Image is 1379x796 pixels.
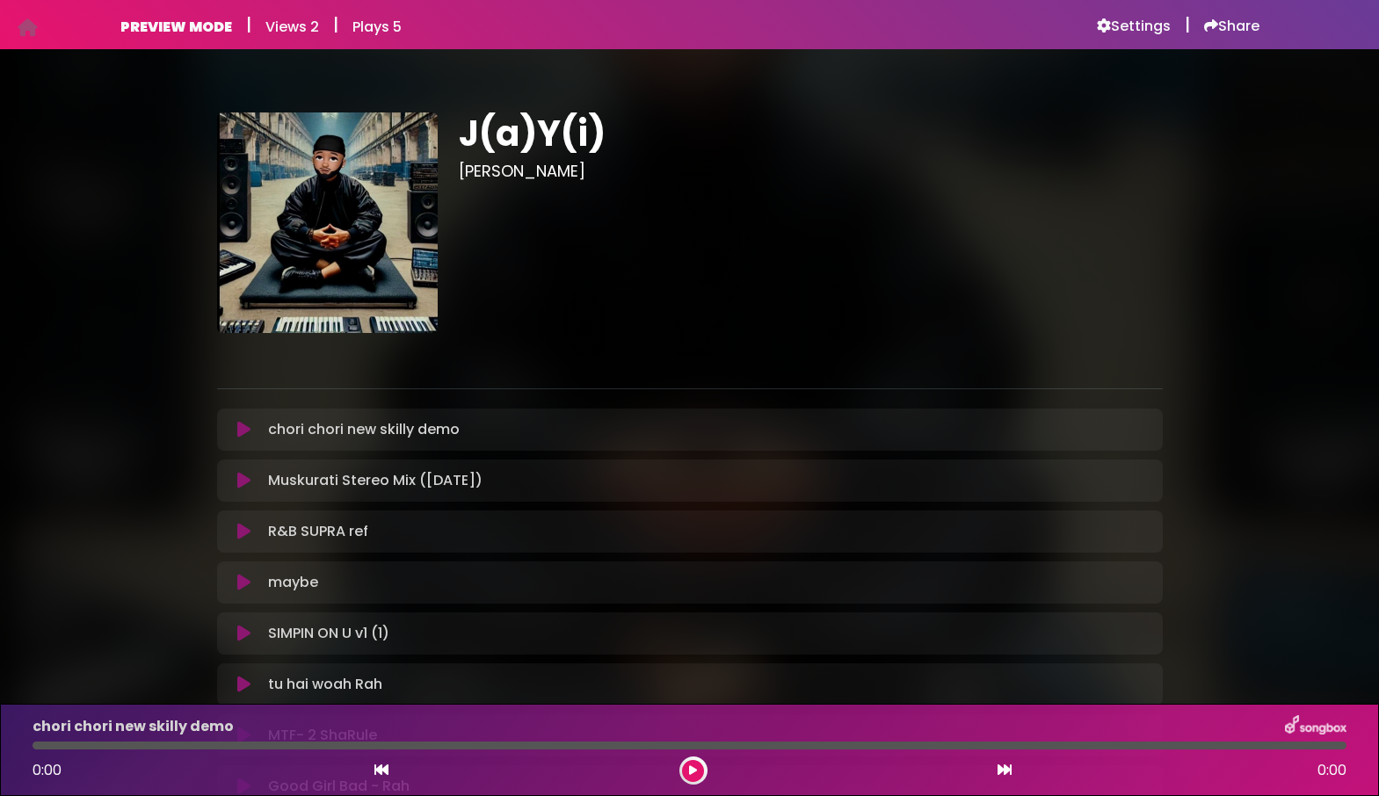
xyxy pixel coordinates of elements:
[1185,14,1190,35] h5: |
[268,623,389,644] p: SIMPIN ON U v1 (1)
[459,112,1163,155] h1: J(a)Y(i)
[33,716,234,737] p: chori chori new skilly demo
[268,674,382,695] p: tu hai woah Rah
[246,14,251,35] h5: |
[1317,760,1346,781] span: 0:00
[1285,715,1346,738] img: songbox-logo-white.png
[217,112,438,333] img: eH1wlhrjTzCZHtPldvEQ
[268,572,318,593] p: maybe
[120,18,232,35] h6: PREVIEW MODE
[352,18,402,35] h6: Plays 5
[268,470,483,491] p: Muskurati Stereo Mix ([DATE])
[333,14,338,35] h5: |
[459,162,1163,181] h3: [PERSON_NAME]
[265,18,319,35] h6: Views 2
[1204,18,1259,35] a: Share
[33,760,62,780] span: 0:00
[1097,18,1171,35] a: Settings
[268,419,460,440] p: chori chori new skilly demo
[268,521,368,542] p: R&B SUPRA ref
